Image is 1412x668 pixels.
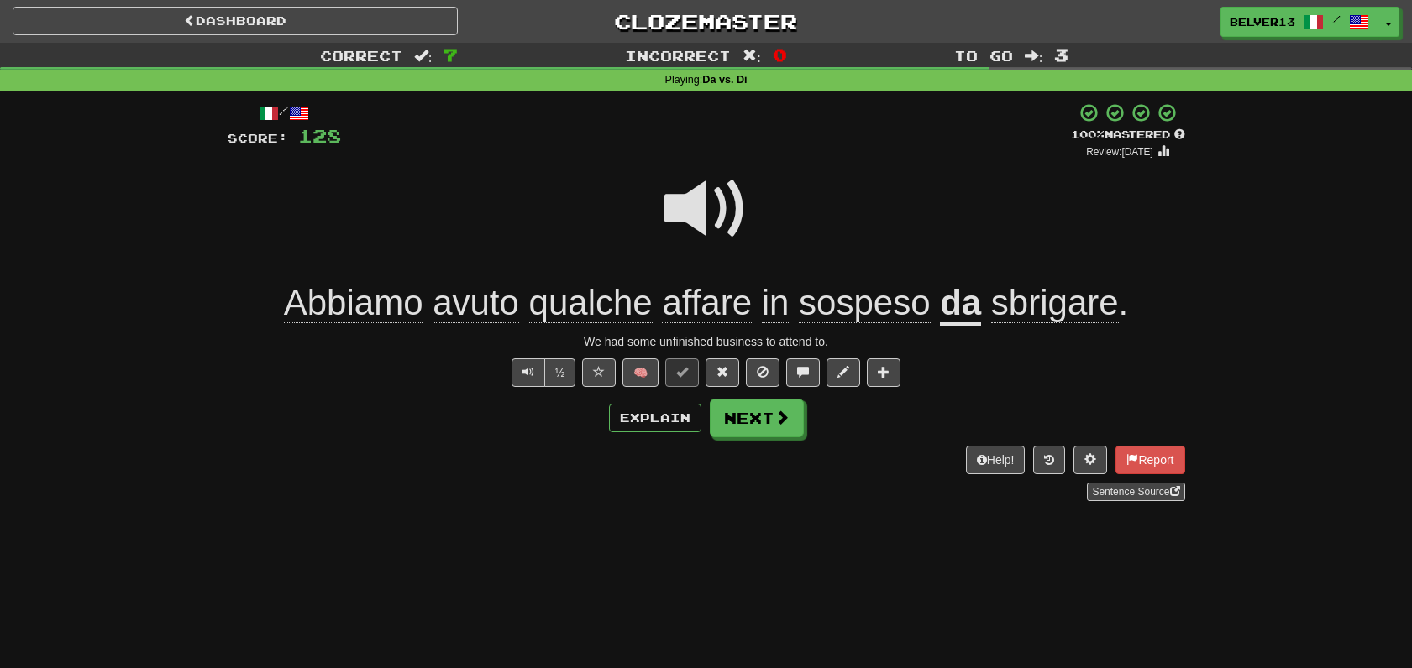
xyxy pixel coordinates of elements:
[228,102,341,123] div: /
[706,358,739,387] button: Reset to 0% Mastered (alt+r)
[827,358,860,387] button: Edit sentence (alt+d)
[1054,44,1068,65] span: 3
[786,358,820,387] button: Discuss sentence (alt+u)
[1220,7,1378,37] a: Belver13 /
[320,47,402,64] span: Correct
[1332,13,1341,25] span: /
[512,358,545,387] button: Play sentence audio (ctl+space)
[228,131,288,145] span: Score:
[710,399,804,437] button: Next
[1033,446,1065,474] button: Round history (alt+y)
[662,283,752,323] span: affare
[1087,483,1184,501] a: Sentence Source
[625,47,731,64] span: Incorrect
[940,283,981,326] u: da
[622,358,659,387] button: 🧠
[508,358,576,387] div: Text-to-speech controls
[867,358,900,387] button: Add to collection (alt+a)
[228,333,1185,350] div: We had some unfinished business to attend to.
[702,74,747,86] strong: Da vs. Di
[743,49,761,63] span: :
[1071,128,1185,143] div: Mastered
[991,283,1119,323] span: sbrigare
[582,358,616,387] button: Favorite sentence (alt+f)
[544,358,576,387] button: ½
[433,283,519,323] span: avuto
[1230,14,1295,29] span: Belver13
[762,283,790,323] span: in
[665,358,699,387] button: Set this sentence to 100% Mastered (alt+m)
[609,404,701,432] button: Explain
[954,47,1013,64] span: To go
[773,44,787,65] span: 0
[799,283,930,323] span: sospeso
[414,49,433,63] span: :
[1025,49,1043,63] span: :
[444,44,458,65] span: 7
[746,358,779,387] button: Ignore sentence (alt+i)
[483,7,928,36] a: Clozemaster
[284,283,423,323] span: Abbiamo
[981,283,1128,323] span: .
[13,7,458,35] a: Dashboard
[1086,146,1153,158] small: Review: [DATE]
[966,446,1026,474] button: Help!
[529,283,653,323] span: qualche
[1071,128,1105,141] span: 100 %
[1115,446,1184,474] button: Report
[298,125,341,146] span: 128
